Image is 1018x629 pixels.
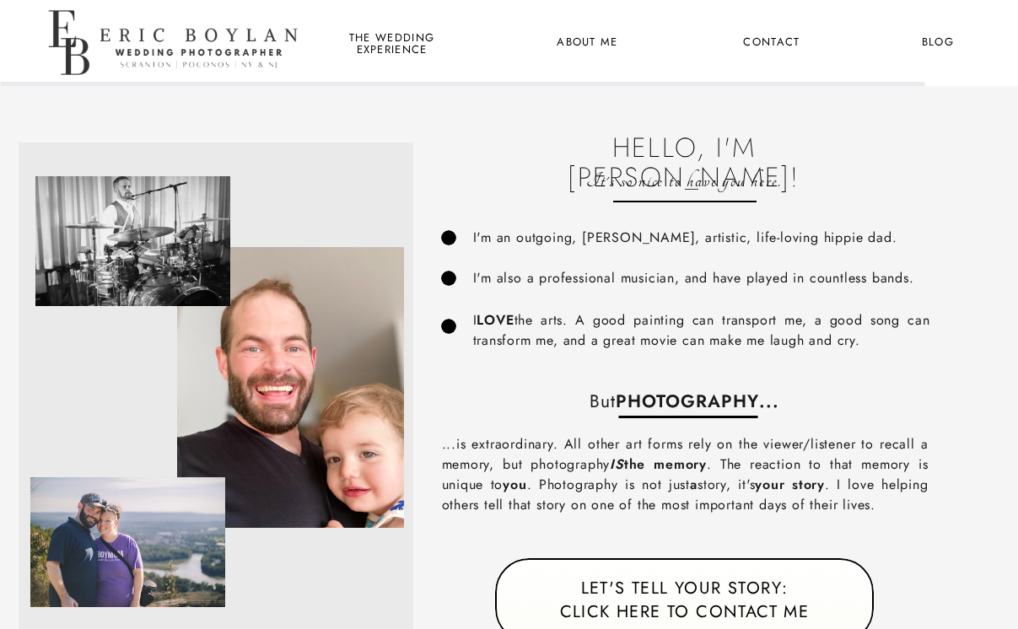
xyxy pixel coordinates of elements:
[741,32,803,54] a: Contact
[610,454,707,474] b: the memory
[590,389,616,414] span: But
[473,268,935,289] p: I'm also a professional musician, and have played in countless bands.
[755,475,825,494] b: your story
[547,32,628,54] a: About Me
[907,32,969,54] a: Blog
[503,475,526,494] b: you
[610,454,624,474] i: IS
[346,32,438,54] a: the wedding experience
[541,577,828,625] a: Let's tell your story:Click here to Contact me
[448,389,922,409] p: ...
[473,228,1006,247] p: I'm an outgoing, [PERSON_NAME], artistic, life-loving hippie dad.
[616,389,760,414] b: PHOTOGRAPHY
[541,577,828,625] nav: Let's tell your story: Click here to Contact me
[477,310,514,330] b: LOVE
[442,434,929,520] p: ...is extraordinary. All other art forms rely on the viewer/listener to recall a memory, but phot...
[473,310,930,351] p: I the arts. A good painting can transport me, a good song can transform me, and a great movie can...
[568,133,801,159] h1: Hello, I'm [PERSON_NAME]!
[568,169,801,195] p: It's so nice to have you here.
[690,475,698,494] b: a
